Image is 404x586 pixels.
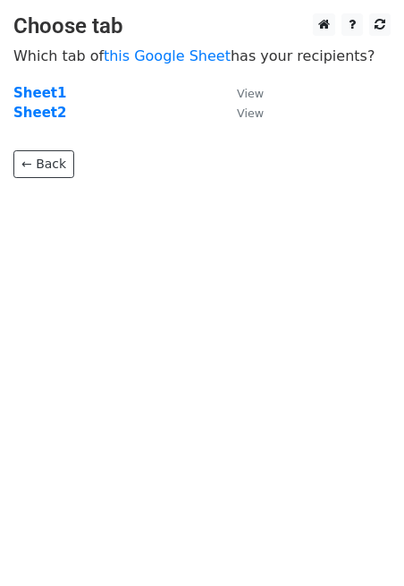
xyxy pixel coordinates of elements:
[13,13,391,39] h3: Choose tab
[237,106,264,120] small: View
[13,85,66,101] a: Sheet1
[219,85,264,101] a: View
[13,150,74,178] a: ← Back
[237,87,264,100] small: View
[13,47,391,65] p: Which tab of has your recipients?
[104,47,231,64] a: this Google Sheet
[219,105,264,121] a: View
[13,105,66,121] a: Sheet2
